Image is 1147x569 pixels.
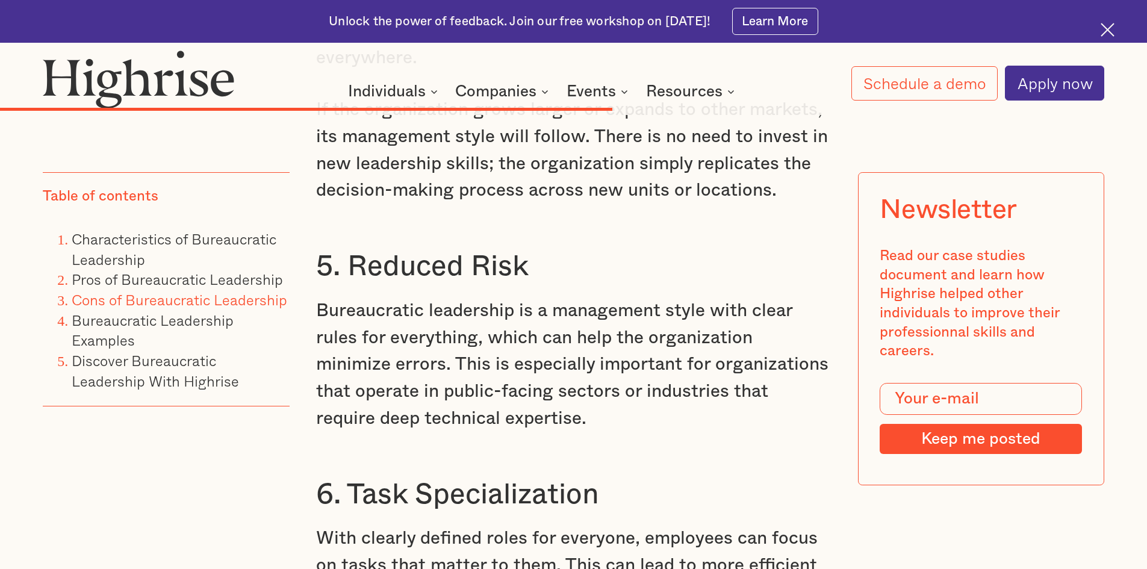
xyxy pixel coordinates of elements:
p: If the organization grows larger or expands to other markets, its management style will follow. T... [316,96,831,204]
a: Bureaucratic Leadership Examples [72,309,234,352]
img: Cross icon [1101,23,1114,37]
div: Resources [646,84,738,99]
div: Read our case studies document and learn how Highrise helped other individuals to improve their p... [880,247,1082,361]
div: Individuals [348,84,441,99]
a: Pros of Bureaucratic Leadership [72,268,283,290]
a: Schedule a demo [851,66,998,101]
h3: 5. Reduced Risk [316,249,831,285]
a: Discover Bureaucratic Leadership With Highrise [72,349,239,392]
div: Individuals [348,84,426,99]
input: Your e-mail [880,383,1082,415]
div: Companies [455,84,536,99]
a: Learn More [732,8,818,35]
div: Resources [646,84,723,99]
div: Events [567,84,616,99]
a: Apply now [1005,66,1104,101]
h3: 6. Task Specialization [316,477,831,513]
div: Events [567,84,632,99]
a: Characteristics of Bureaucratic Leadership [72,228,276,270]
div: Table of contents [43,187,158,207]
div: Companies [455,84,552,99]
img: Highrise logo [43,50,234,108]
div: Newsletter [880,194,1017,225]
p: Bureaucratic leadership is a management style with clear rules for everything, which can help the... [316,297,831,432]
input: Keep me posted [880,424,1082,454]
a: Cons of Bureaucratic Leadership [72,288,287,311]
div: Unlock the power of feedback. Join our free workshop on [DATE]! [329,13,710,30]
form: Modal Form [880,383,1082,454]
